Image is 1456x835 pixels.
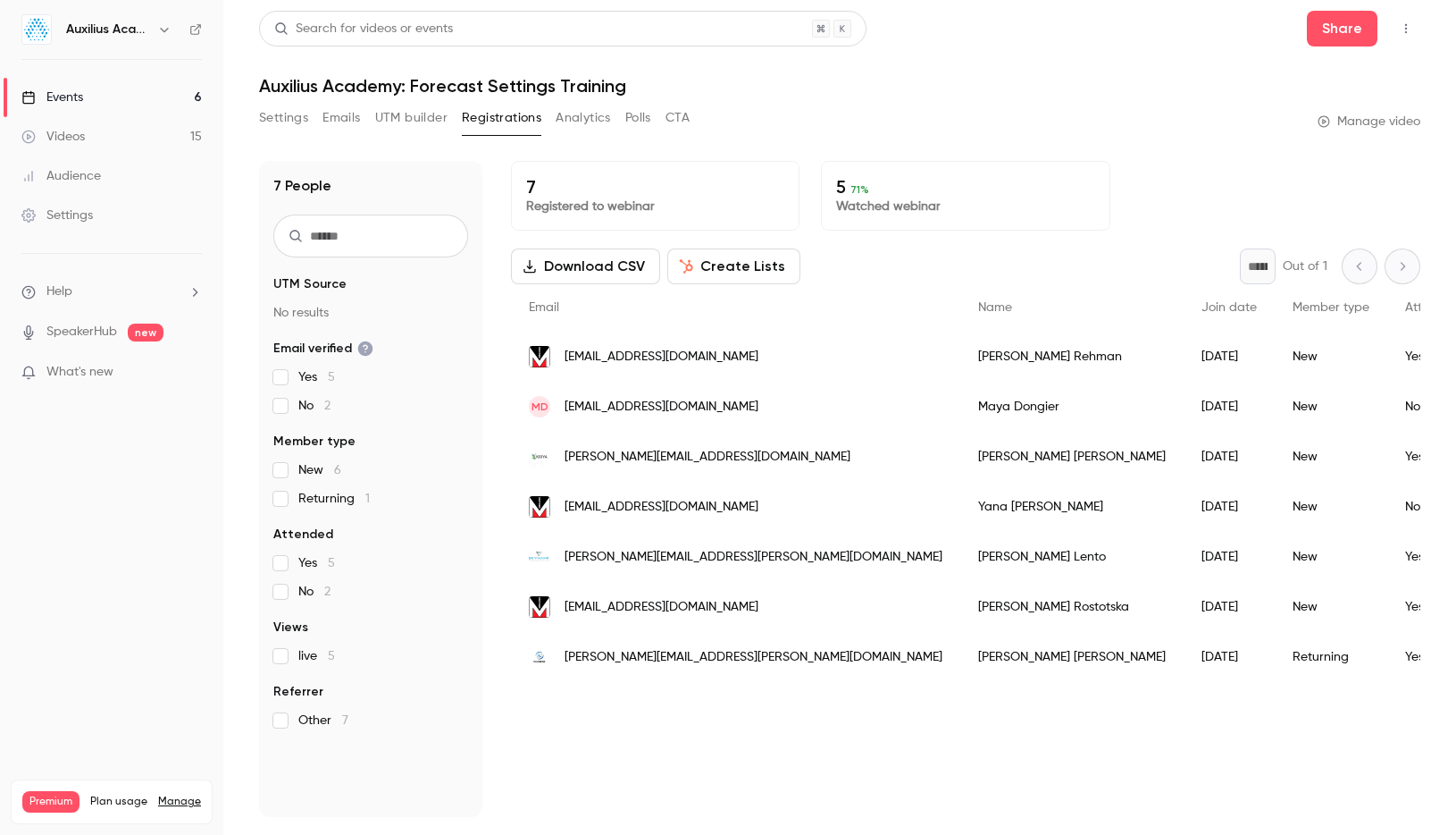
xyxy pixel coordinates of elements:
[565,348,758,367] span: [EMAIL_ADDRESS][DOMAIN_NAME]
[90,795,147,809] span: Plan usage
[21,283,202,301] li: help-dropdown-opener
[46,283,72,301] span: Help
[298,490,370,508] span: Returning
[274,20,453,38] div: Search for videos or events
[529,546,550,568] img: skyhawktx.com
[46,363,113,382] span: What's new
[1184,532,1275,582] div: [DATE]
[565,648,942,667] span: [PERSON_NAME][EMAIL_ADDRESS][PERSON_NAME][DOMAIN_NAME]
[342,714,348,727] span: 7
[158,795,201,809] a: Manage
[273,526,333,544] span: Attended
[21,128,85,146] div: Videos
[46,323,117,342] a: SpeakerHub
[21,89,83,106] div: Events
[978,301,1012,314] span: Name
[565,598,758,617] span: [EMAIL_ADDRESS][DOMAIN_NAME]
[375,104,448,132] button: UTM builder
[531,399,548,415] span: MD
[322,104,360,132] button: Emails
[565,498,758,517] span: [EMAIL_ADDRESS][DOMAIN_NAME]
[1275,482,1387,532] div: New
[960,432,1184,482] div: [PERSON_NAME] [PERSON_NAME]
[365,493,370,505] span: 1
[1184,382,1275,432] div: [DATE]
[298,583,331,601] span: No
[565,398,758,417] span: [EMAIL_ADDRESS][DOMAIN_NAME]
[298,397,331,415] span: No
[960,482,1184,532] div: Yana [PERSON_NAME]
[1318,113,1420,131] a: Manage video
[529,496,550,518] img: menarinistemline.com
[1184,332,1275,382] div: [DATE]
[273,275,347,293] span: UTM Source
[328,557,335,569] span: 5
[1275,532,1387,582] div: New
[526,198,784,215] p: Registered to webinar
[1275,582,1387,632] div: New
[21,167,101,185] div: Audience
[836,198,1094,215] p: Watched webinar
[21,207,93,224] div: Settings
[1184,482,1275,532] div: [DATE]
[298,647,335,665] span: live
[273,340,373,358] span: Email verified
[511,249,660,284] button: Download CSV
[960,332,1184,382] div: [PERSON_NAME] Rehman
[1184,582,1275,632] div: [DATE]
[298,368,335,386] span: Yes
[324,400,331,412] span: 2
[66,21,150,38] h6: Auxilius Academy Recordings & Training Videos
[273,304,468,322] p: No results
[1184,432,1275,482] div: [DATE]
[960,582,1184,632] div: [PERSON_NAME] Rostotska
[665,104,690,132] button: CTA
[1293,301,1369,314] span: Member type
[960,632,1184,682] div: [PERSON_NAME] [PERSON_NAME]
[556,104,611,132] button: Analytics
[334,464,341,477] span: 6
[128,324,163,342] span: new
[667,249,800,284] button: Create Lists
[529,646,550,668] img: eccogene.com
[259,104,308,132] button: Settings
[273,433,356,451] span: Member type
[1184,632,1275,682] div: [DATE]
[1275,332,1387,382] div: New
[1307,11,1377,46] button: Share
[529,446,550,468] img: kriyatx.com
[565,448,850,467] span: [PERSON_NAME][EMAIL_ADDRESS][DOMAIN_NAME]
[180,365,202,381] iframe: Noticeable Trigger
[529,596,550,618] img: menarinistemline.com
[850,183,869,196] span: 71 %
[526,176,784,198] p: 7
[529,301,559,314] span: Email
[259,75,1420,97] h1: Auxilius Academy: Forecast Settings Training
[960,532,1184,582] div: [PERSON_NAME] Lento
[1283,257,1327,275] p: Out of 1
[1275,382,1387,432] div: New
[1201,301,1257,314] span: Join date
[960,382,1184,432] div: Maya Dongier
[22,791,79,813] span: Premium
[529,346,550,367] img: menarinistemline.com
[625,104,651,132] button: Polls
[565,548,942,567] span: [PERSON_NAME][EMAIL_ADDRESS][PERSON_NAME][DOMAIN_NAME]
[298,712,348,730] span: Other
[836,176,1094,198] p: 5
[273,175,331,197] h1: 7 People
[298,554,335,572] span: Yes
[1275,432,1387,482] div: New
[462,104,541,132] button: Registrations
[273,683,323,701] span: Referrer
[328,650,335,662] span: 5
[298,461,341,479] span: New
[22,15,51,44] img: Auxilius Academy Recordings & Training Videos
[1275,632,1387,682] div: Returning
[273,619,308,637] span: Views
[273,275,468,730] section: facet-groups
[328,371,335,384] span: 5
[324,586,331,598] span: 2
